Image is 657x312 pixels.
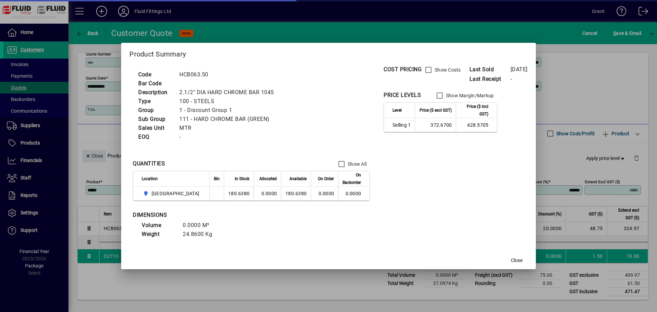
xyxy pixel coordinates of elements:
td: Group [135,106,176,115]
td: 111 - HARD CHROME BAR (GREEN) [176,115,282,124]
span: Close [511,257,523,264]
span: In Stock [235,175,249,183]
span: [GEOGRAPHIC_DATA] [152,190,199,197]
td: Volume [138,221,179,230]
span: On Backorder [343,171,361,186]
td: 180.6380 [224,187,254,200]
td: 372.6700 [415,118,456,132]
span: [DATE] [511,66,528,73]
td: Code [135,70,176,79]
h2: Product Summary [121,43,536,63]
div: COST PRICING [384,65,422,74]
span: Price ($ excl GST) [420,107,452,114]
div: PRICE LEVELS [384,91,421,99]
span: Level [392,107,402,114]
td: EOQ [135,133,176,141]
td: Bar Code [135,79,176,88]
td: HCB063.50 [176,70,282,79]
span: Bin [214,175,220,183]
td: 428.5705 [456,118,497,132]
td: Sales Unit [135,124,176,133]
td: 24.8600 Kg [179,230,220,239]
span: - [511,76,512,82]
td: MTR [176,124,282,133]
span: Last Receipt [469,75,511,83]
span: 0.0000 [319,191,334,196]
td: 2.1/2" DIA HARD CHROME BAR 1045 [176,88,282,97]
td: 0.0000 M³ [179,221,220,230]
td: 0.0000 [254,187,281,200]
span: AUCKLAND [142,189,202,198]
button: Close [506,254,528,266]
label: Show Margin/Markup [445,92,494,99]
div: QUANTITIES [133,160,165,168]
span: Last Sold [469,65,511,74]
td: - [176,133,282,141]
label: Show Costs [433,66,461,73]
td: Description [135,88,176,97]
td: 0.0000 [338,187,370,200]
div: DIMENSIONS [133,211,304,219]
td: Sub Group [135,115,176,124]
span: Price ($ incl GST) [460,103,488,118]
td: Type [135,97,176,106]
td: Weight [138,230,179,239]
span: Allocated [259,175,277,183]
td: 1 - Discount Group 1 [176,106,282,115]
span: Available [289,175,307,183]
label: Show All [346,161,366,167]
td: 180.6380 [281,187,311,200]
span: On Order [318,175,334,183]
span: Location [142,175,158,183]
span: Selling 1 [392,122,411,128]
td: 100 - STEELS [176,97,282,106]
